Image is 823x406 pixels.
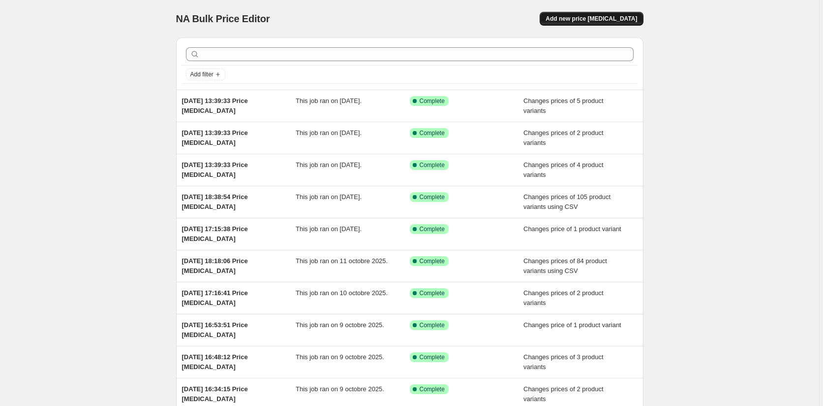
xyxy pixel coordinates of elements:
[420,129,445,137] span: Complete
[182,385,248,403] span: [DATE] 16:34:15 Price [MEDICAL_DATA]
[420,289,445,297] span: Complete
[182,193,248,210] span: [DATE] 18:38:54 Price [MEDICAL_DATA]
[296,193,362,201] span: This job ran on [DATE].
[296,289,388,297] span: This job ran on 10 octobre 2025.
[182,289,248,306] span: [DATE] 17:16:41 Price [MEDICAL_DATA]
[296,321,384,329] span: This job ran on 9 octobre 2025.
[523,289,604,306] span: Changes prices of 2 product variants
[420,161,445,169] span: Complete
[182,129,248,146] span: [DATE] 13:39:33 Price [MEDICAL_DATA]
[296,161,362,169] span: This job ran on [DATE].
[190,70,213,78] span: Add filter
[296,353,384,361] span: This job ran on 9 octobre 2025.
[523,353,604,371] span: Changes prices of 3 product variants
[296,129,362,136] span: This job ran on [DATE].
[176,13,270,24] span: NA Bulk Price Editor
[540,12,643,26] button: Add new price [MEDICAL_DATA]
[420,193,445,201] span: Complete
[182,321,248,338] span: [DATE] 16:53:51 Price [MEDICAL_DATA]
[546,15,637,23] span: Add new price [MEDICAL_DATA]
[296,225,362,233] span: This job ran on [DATE].
[523,257,607,274] span: Changes prices of 84 product variants using CSV
[296,257,388,265] span: This job ran on 11 octobre 2025.
[186,68,225,80] button: Add filter
[523,321,621,329] span: Changes price of 1 product variant
[420,257,445,265] span: Complete
[420,321,445,329] span: Complete
[523,161,604,178] span: Changes prices of 4 product variants
[420,97,445,105] span: Complete
[182,225,248,242] span: [DATE] 17:15:38 Price [MEDICAL_DATA]
[523,97,604,114] span: Changes prices of 5 product variants
[420,385,445,393] span: Complete
[420,225,445,233] span: Complete
[182,257,248,274] span: [DATE] 18:18:06 Price [MEDICAL_DATA]
[296,385,384,393] span: This job ran on 9 octobre 2025.
[182,161,248,178] span: [DATE] 13:39:33 Price [MEDICAL_DATA]
[296,97,362,104] span: This job ran on [DATE].
[523,385,604,403] span: Changes prices of 2 product variants
[523,193,610,210] span: Changes prices of 105 product variants using CSV
[420,353,445,361] span: Complete
[523,129,604,146] span: Changes prices of 2 product variants
[523,225,621,233] span: Changes price of 1 product variant
[182,97,248,114] span: [DATE] 13:39:33 Price [MEDICAL_DATA]
[182,353,248,371] span: [DATE] 16:48:12 Price [MEDICAL_DATA]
